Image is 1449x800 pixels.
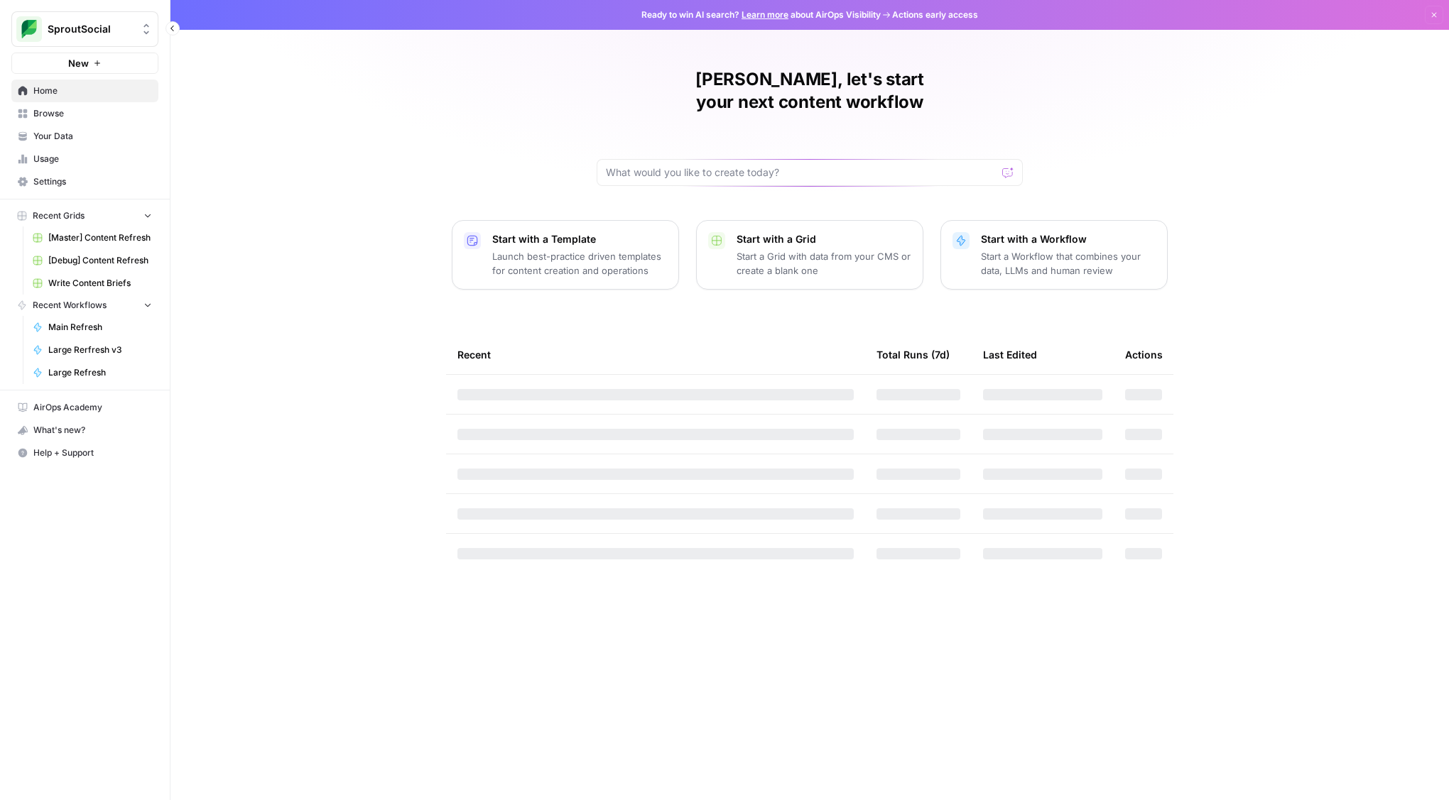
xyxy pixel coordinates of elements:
button: What's new? [11,419,158,442]
span: Recent Grids [33,209,85,222]
span: New [68,56,89,70]
span: Main Refresh [48,321,152,334]
a: AirOps Academy [11,396,158,419]
a: [Master] Content Refresh [26,226,158,249]
p: Start with a Template [492,232,667,246]
a: Write Content Briefs [26,272,158,295]
a: Browse [11,102,158,125]
span: Usage [33,153,152,165]
span: Large Refresh [48,366,152,379]
a: Settings [11,170,158,193]
span: Home [33,84,152,97]
span: Large Rerfresh v3 [48,344,152,356]
a: Large Refresh [26,361,158,384]
span: [Debug] Content Refresh [48,254,152,267]
p: Start with a Workflow [981,232,1156,246]
span: [Master] Content Refresh [48,231,152,244]
a: Learn more [742,9,788,20]
div: What's new? [12,420,158,441]
a: [Debug] Content Refresh [26,249,158,272]
div: Actions [1125,335,1163,374]
a: Main Refresh [26,316,158,339]
span: Actions early access [892,9,978,21]
div: Last Edited [983,335,1037,374]
a: Large Rerfresh v3 [26,339,158,361]
span: Recent Workflows [33,299,107,312]
a: Home [11,80,158,102]
div: Total Runs (7d) [877,335,950,374]
button: Help + Support [11,442,158,464]
button: Workspace: SproutSocial [11,11,158,47]
p: Launch best-practice driven templates for content creation and operations [492,249,667,278]
button: Start with a GridStart a Grid with data from your CMS or create a blank one [696,220,923,290]
button: New [11,53,158,74]
span: Ready to win AI search? about AirOps Visibility [641,9,881,21]
span: Settings [33,175,152,188]
a: Usage [11,148,158,170]
p: Start a Workflow that combines your data, LLMs and human review [981,249,1156,278]
h1: [PERSON_NAME], let's start your next content workflow [597,68,1023,114]
span: Your Data [33,130,152,143]
span: Help + Support [33,446,152,459]
button: Recent Workflows [11,295,158,316]
button: Start with a TemplateLaunch best-practice driven templates for content creation and operations [452,220,679,290]
p: Start with a Grid [737,232,911,246]
input: What would you like to create today? [606,165,997,180]
span: Browse [33,107,152,120]
p: Start a Grid with data from your CMS or create a blank one [737,249,911,278]
button: Start with a WorkflowStart a Workflow that combines your data, LLMs and human review [940,220,1168,290]
span: SproutSocial [48,22,134,36]
span: Write Content Briefs [48,277,152,290]
a: Your Data [11,125,158,148]
div: Recent [457,335,854,374]
button: Recent Grids [11,205,158,226]
img: SproutSocial Logo [16,16,42,42]
span: AirOps Academy [33,401,152,414]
